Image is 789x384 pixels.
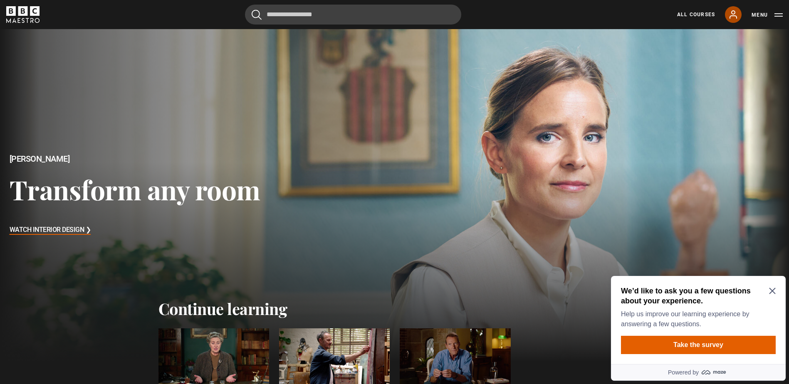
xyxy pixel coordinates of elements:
a: Powered by maze [3,91,178,108]
h2: Continue learning [158,299,631,318]
button: Close Maze Prompt [161,15,168,22]
p: Help us improve our learning experience by answering a few questions. [13,37,165,57]
button: Take the survey [13,63,168,81]
h3: Transform any room [10,173,260,205]
svg: BBC Maestro [6,6,40,23]
button: Toggle navigation [752,11,783,19]
h2: [PERSON_NAME] [10,154,260,164]
h3: Watch Interior Design ❯ [10,224,91,236]
div: Optional study invitation [3,3,178,108]
h2: We’d like to ask you a few questions about your experience. [13,13,165,33]
a: All Courses [677,11,715,18]
button: Submit the search query [252,10,262,20]
input: Search [245,5,461,25]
